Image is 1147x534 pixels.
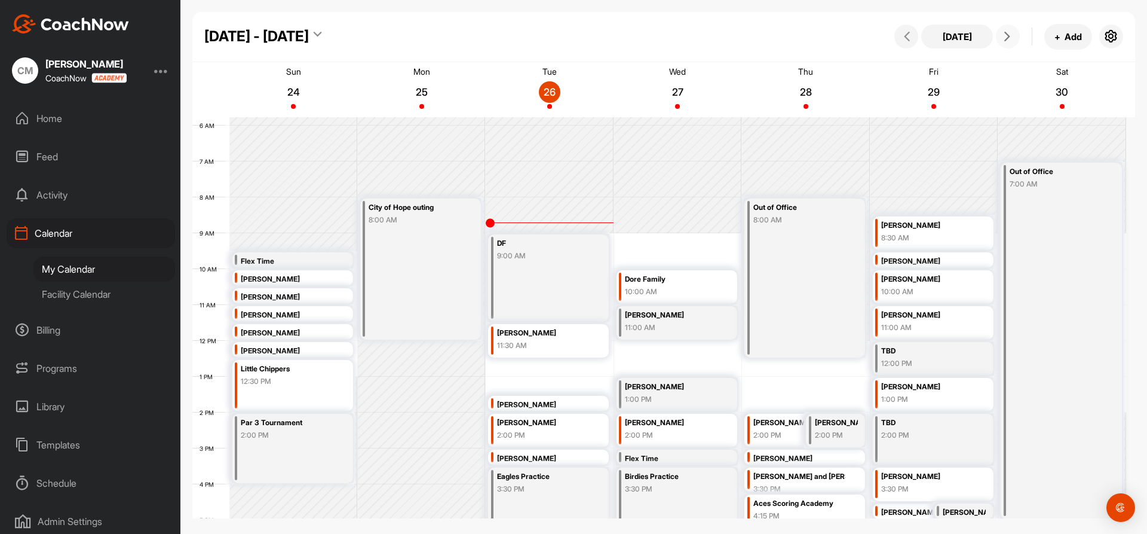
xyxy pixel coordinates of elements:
[881,506,973,520] div: [PERSON_NAME]
[192,194,226,201] div: 8 AM
[7,180,175,210] div: Activity
[192,230,226,237] div: 9 AM
[881,380,973,394] div: [PERSON_NAME]
[881,358,973,369] div: 12:00 PM
[742,62,870,117] a: August 28, 2025
[497,430,589,441] div: 2:00 PM
[413,66,430,77] p: Mon
[669,66,686,77] p: Wed
[923,86,944,98] p: 29
[497,416,589,430] div: [PERSON_NAME]
[881,322,973,333] div: 11:00 AM
[241,344,333,358] div: [PERSON_NAME]
[7,468,175,498] div: Schedule
[881,255,973,268] div: [PERSON_NAME]
[625,430,717,441] div: 2:00 PM
[486,62,614,117] a: August 26, 2025
[667,86,688,98] p: 27
[241,291,333,304] div: [PERSON_NAME]
[815,430,858,441] div: 2:00 PM
[625,416,717,430] div: [PERSON_NAME]
[929,66,939,77] p: Fri
[795,86,817,98] p: 28
[1054,30,1060,43] span: +
[881,344,973,358] div: TBD
[241,376,333,387] div: 12:30 PM
[283,86,304,98] p: 24
[625,286,717,297] div: 10:00 AM
[241,255,333,268] div: Flex Time
[241,416,333,430] div: Par 3 Tournament
[625,484,717,495] div: 3:30 PM
[921,25,993,48] button: [DATE]
[870,62,998,117] a: August 29, 2025
[497,484,589,495] div: 3:30 PM
[625,322,717,333] div: 11:00 AM
[881,416,973,430] div: TBD
[625,273,717,286] div: Dore Family
[7,142,175,172] div: Feed
[192,517,226,524] div: 5 PM
[753,416,845,430] div: [PERSON_NAME]
[497,340,589,351] div: 11:30 AM
[91,73,127,83] img: CoachNow acadmey
[369,201,461,215] div: City of Hope outing
[1051,86,1073,98] p: 30
[542,66,557,77] p: Tue
[625,394,717,405] div: 1:00 PM
[1010,165,1102,179] div: Out of Office
[625,380,717,394] div: [PERSON_NAME]
[497,326,589,340] div: [PERSON_NAME]
[241,309,333,322] div: [PERSON_NAME]
[204,26,309,47] div: [DATE] - [DATE]
[357,62,485,117] a: August 25, 2025
[497,398,589,412] div: [PERSON_NAME]
[753,470,845,484] div: [PERSON_NAME] and [PERSON_NAME]
[7,218,175,248] div: Calendar
[33,257,175,282] div: My Calendar
[411,86,433,98] p: 25
[1056,66,1068,77] p: Sat
[625,309,717,322] div: [PERSON_NAME]
[539,86,560,98] p: 26
[192,301,228,309] div: 11 AM
[881,219,973,233] div: [PERSON_NAME]
[881,394,973,405] div: 1:00 PM
[192,266,229,273] div: 10 AM
[7,353,175,383] div: Programs
[12,14,129,33] img: CoachNow
[881,273,973,286] div: [PERSON_NAME]
[7,392,175,422] div: Library
[497,470,589,484] div: Eagles Practice
[286,66,301,77] p: Sun
[229,62,357,117] a: August 24, 2025
[753,484,845,495] div: 3:30 PM
[7,315,175,345] div: Billing
[192,373,225,380] div: 1 PM
[881,309,973,322] div: [PERSON_NAME]
[7,103,175,133] div: Home
[753,511,845,521] div: 4:15 PM
[45,73,127,83] div: CoachNow
[881,470,973,484] div: [PERSON_NAME]
[753,201,845,215] div: Out of Office
[192,445,226,452] div: 3 PM
[815,416,858,430] div: [PERSON_NAME]
[241,362,333,376] div: Little Chippers
[1106,493,1135,522] div: Open Intercom Messenger
[881,484,973,495] div: 3:30 PM
[753,452,845,466] div: [PERSON_NAME]
[369,215,461,225] div: 8:00 AM
[798,66,813,77] p: Thu
[241,430,333,441] div: 2:00 PM
[497,237,589,251] div: DF
[192,337,228,344] div: 12 PM
[241,326,333,340] div: [PERSON_NAME]
[881,430,973,441] div: 2:00 PM
[753,430,845,441] div: 2:00 PM
[1044,24,1092,50] button: +Add
[33,282,175,307] div: Facility Calendar
[12,57,38,84] div: CM
[192,481,226,488] div: 4 PM
[497,251,589,261] div: 9:00 AM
